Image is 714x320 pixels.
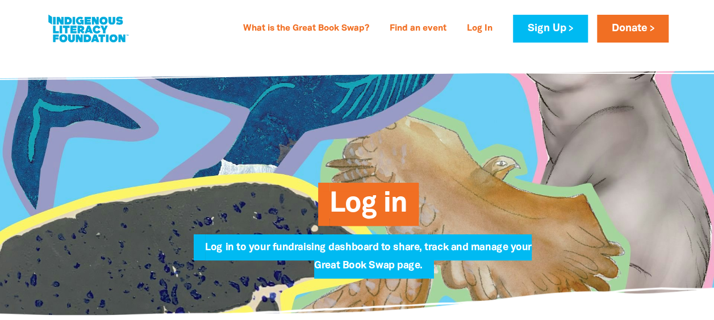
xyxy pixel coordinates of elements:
[329,191,407,226] span: Log in
[513,15,587,43] a: Sign Up
[205,243,531,279] span: Log in to your fundraising dashboard to share, track and manage your Great Book Swap page.
[236,20,376,38] a: What is the Great Book Swap?
[383,20,453,38] a: Find an event
[597,15,669,43] a: Donate
[460,20,499,38] a: Log In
